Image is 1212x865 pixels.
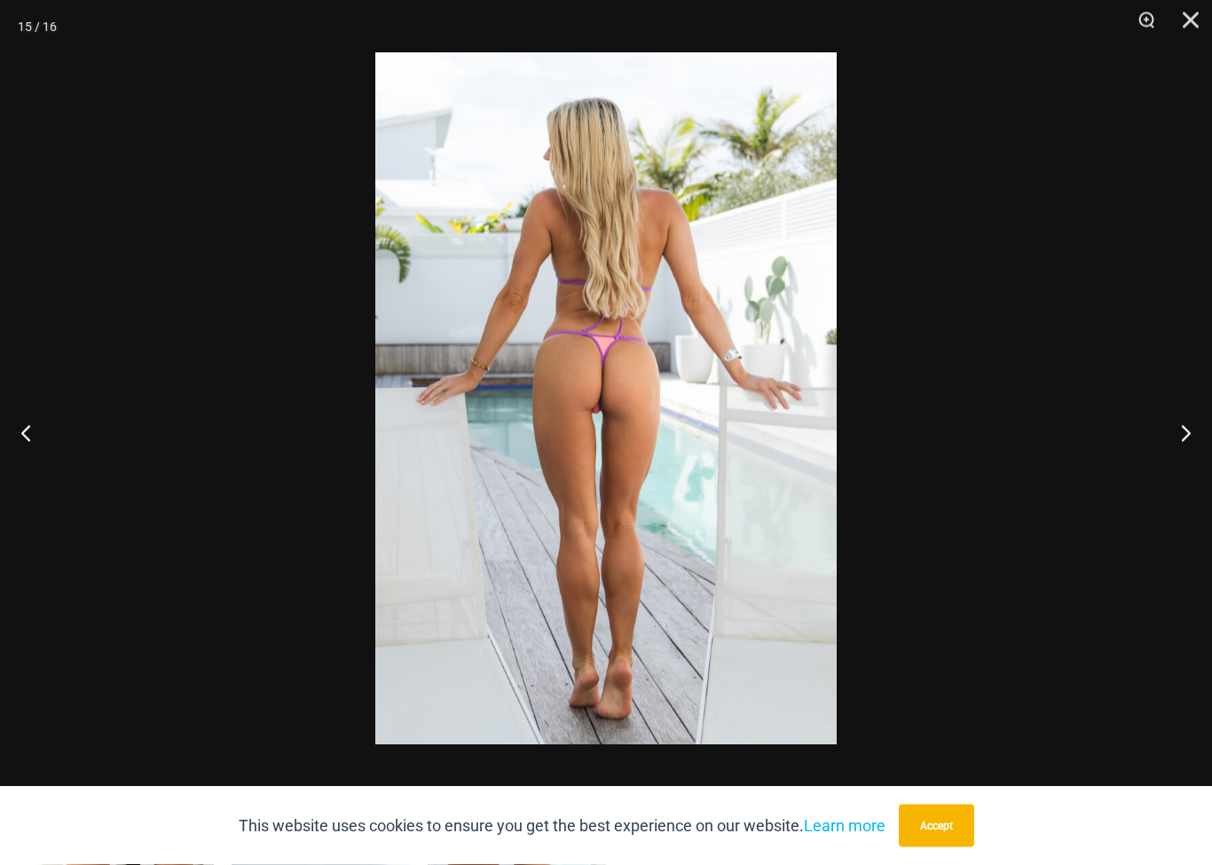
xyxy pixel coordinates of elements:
button: Next [1145,389,1212,477]
img: Wild Card Neon Bliss 312 Top 449 Thong 03 [375,53,837,745]
div: 15 / 16 [18,13,57,40]
a: Learn more [804,816,885,835]
p: This website uses cookies to ensure you get the best experience on our website. [239,813,885,839]
button: Accept [899,805,974,847]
